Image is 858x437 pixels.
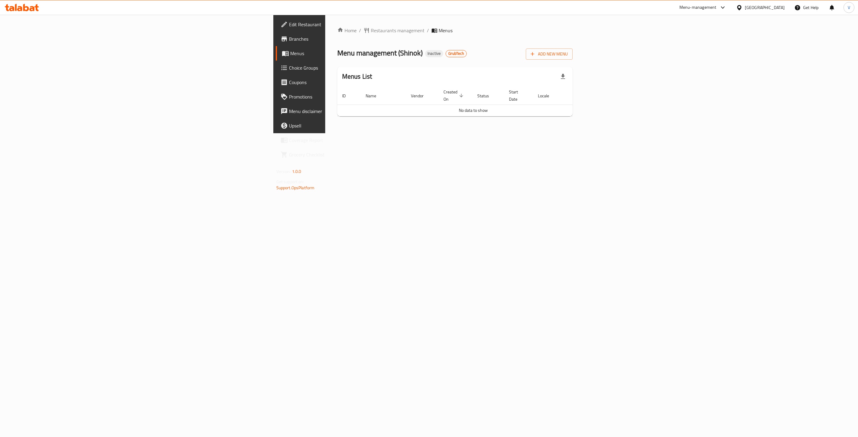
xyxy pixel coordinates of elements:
[289,79,412,86] span: Coupons
[443,88,465,103] span: Created On
[745,4,785,11] div: [GEOGRAPHIC_DATA]
[289,93,412,100] span: Promotions
[276,118,417,133] a: Upsell
[289,108,412,115] span: Menu disclaimer
[276,178,304,186] span: Get support on:
[477,92,497,99] span: Status
[342,72,372,81] h2: Menus List
[276,147,417,162] a: Grocery Checklist
[337,27,573,34] nav: breadcrumb
[289,21,412,28] span: Edit Restaurant
[289,151,412,158] span: Grocery Checklist
[509,88,526,103] span: Start Date
[439,27,453,34] span: Menus
[425,51,443,56] span: Inactive
[276,133,417,147] a: Coverage Report
[564,86,609,105] th: Actions
[276,90,417,104] a: Promotions
[411,92,431,99] span: Vendor
[276,75,417,90] a: Coupons
[337,46,423,60] span: Menu management ( Shinok )
[276,168,291,175] span: Version:
[289,122,412,129] span: Upsell
[679,4,717,11] div: Menu-management
[526,49,573,60] button: Add New Menu
[337,86,609,116] table: enhanced table
[290,50,412,57] span: Menus
[531,50,568,58] span: Add New Menu
[276,184,315,192] a: Support.OpsPlatform
[289,137,412,144] span: Coverage Report
[276,104,417,118] a: Menu disclaimer
[276,46,417,61] a: Menus
[276,17,417,32] a: Edit Restaurant
[276,61,417,75] a: Choice Groups
[538,92,557,99] span: Locale
[342,92,354,99] span: ID
[366,92,384,99] span: Name
[459,106,488,114] span: No data to show
[427,27,429,34] li: /
[292,168,301,175] span: 1.0.0
[276,32,417,46] a: Branches
[848,4,850,11] span: V
[425,50,443,57] div: Inactive
[289,35,412,42] span: Branches
[289,64,412,71] span: Choice Groups
[446,51,466,56] span: GrubTech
